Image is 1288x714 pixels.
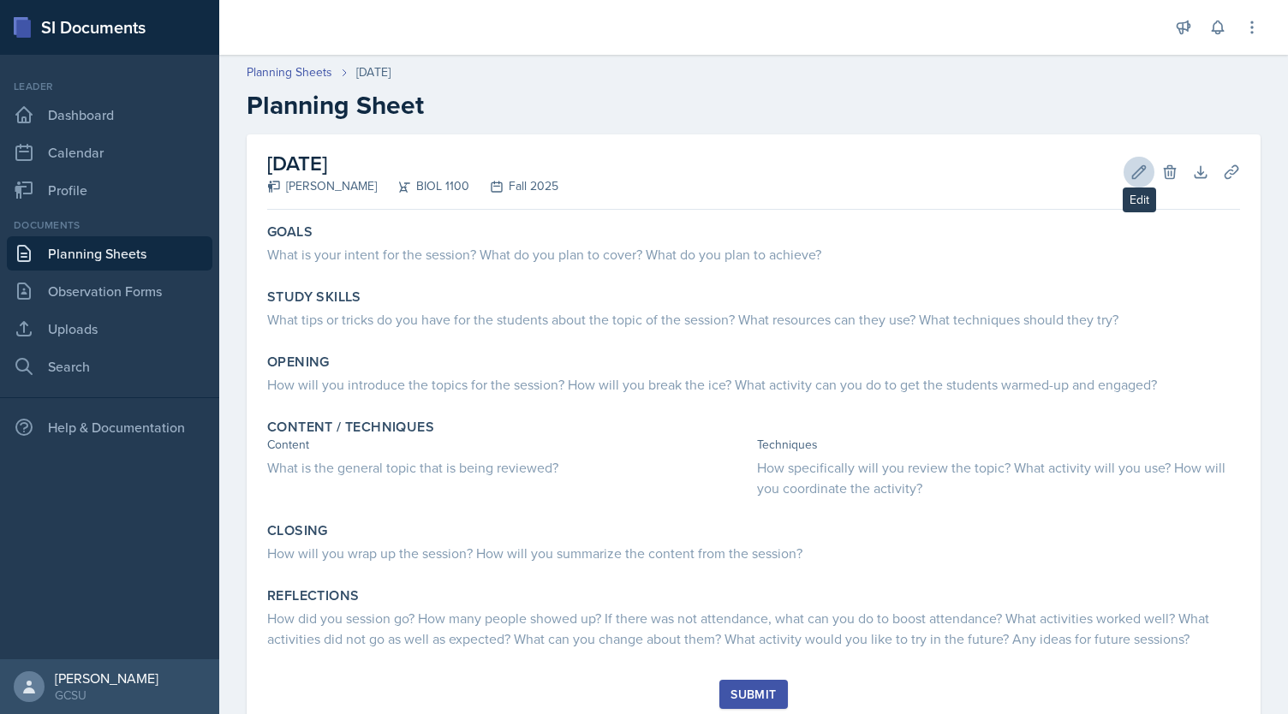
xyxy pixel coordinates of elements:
div: How specifically will you review the topic? What activity will you use? How will you coordinate t... [757,457,1240,498]
div: How did you session go? How many people showed up? If there was not attendance, what can you do t... [267,608,1240,649]
div: How will you introduce the topics for the session? How will you break the ice? What activity can ... [267,374,1240,395]
a: Uploads [7,312,212,346]
a: Planning Sheets [7,236,212,271]
div: [PERSON_NAME] [55,669,158,687]
div: [PERSON_NAME] [267,177,377,195]
div: BIOL 1100 [377,177,469,195]
button: Edit [1124,157,1154,187]
div: Fall 2025 [469,177,558,195]
div: Techniques [757,436,1240,454]
div: Documents [7,217,212,233]
h2: [DATE] [267,148,558,179]
button: Submit [719,680,787,709]
div: Leader [7,79,212,94]
label: Reflections [267,587,359,604]
div: Submit [730,687,776,701]
div: What tips or tricks do you have for the students about the topic of the session? What resources c... [267,309,1240,330]
a: Observation Forms [7,274,212,308]
a: Calendar [7,135,212,170]
div: Content [267,436,750,454]
a: Profile [7,173,212,207]
h2: Planning Sheet [247,90,1261,121]
a: Dashboard [7,98,212,132]
div: GCSU [55,687,158,704]
a: Search [7,349,212,384]
label: Closing [267,522,328,539]
label: Goals [267,223,313,241]
div: What is the general topic that is being reviewed? [267,457,750,478]
div: How will you wrap up the session? How will you summarize the content from the session? [267,543,1240,563]
label: Content / Techniques [267,419,434,436]
label: Study Skills [267,289,361,306]
a: Planning Sheets [247,63,332,81]
div: [DATE] [356,63,391,81]
div: What is your intent for the session? What do you plan to cover? What do you plan to achieve? [267,244,1240,265]
div: Help & Documentation [7,410,212,444]
label: Opening [267,354,330,371]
